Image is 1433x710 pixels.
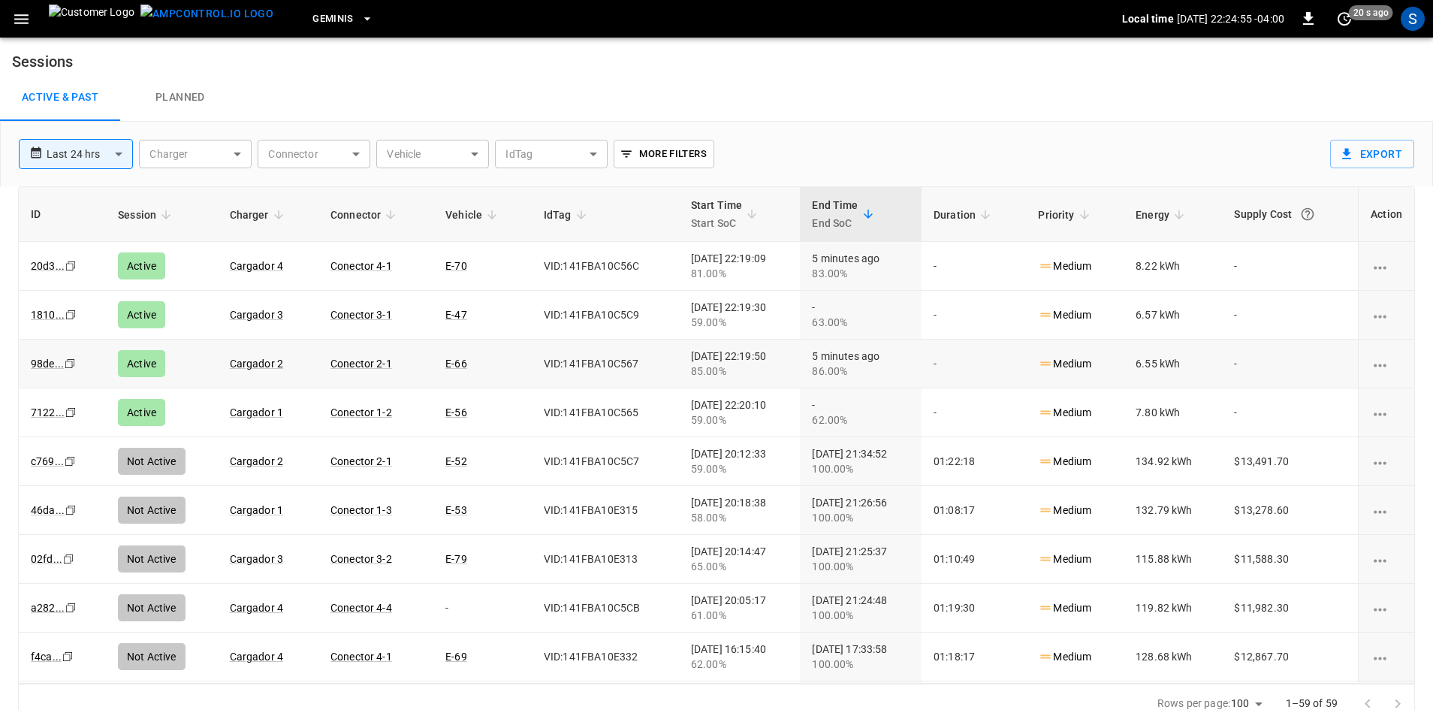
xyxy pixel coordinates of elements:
button: Geminis [306,5,379,34]
span: Energy [1136,206,1189,224]
div: 81.00% [691,266,789,281]
a: Cargador 4 [230,260,284,272]
div: [DATE] 22:19:50 [691,349,789,379]
a: E-69 [445,651,467,663]
div: [DATE] 17:33:58 [812,642,910,672]
div: charging session options [1371,649,1402,664]
td: - [1222,291,1358,340]
div: copy [63,453,78,470]
p: End SoC [812,214,858,232]
span: Duration [934,206,995,224]
div: - [812,397,910,428]
a: Conector 4-4 [330,602,392,614]
div: copy [64,600,79,616]
a: 46da... [31,504,65,516]
td: $11,588.30 [1222,535,1358,584]
div: Not Active [118,448,186,475]
div: Active [118,350,165,377]
div: copy [64,258,79,274]
p: Start SoC [691,214,743,232]
button: set refresh interval [1332,7,1356,31]
div: Not Active [118,594,186,621]
td: - [433,584,532,633]
a: 7122... [31,406,65,418]
td: - [1222,388,1358,437]
span: Vehicle [445,206,502,224]
div: copy [63,355,78,372]
td: 6.57 kWh [1124,291,1222,340]
td: VID:141FBA10C5CB [532,584,679,633]
span: Priority [1038,206,1094,224]
div: - [812,300,910,330]
div: [DATE] 16:15:40 [691,642,789,672]
div: Last 24 hrs [47,140,133,168]
td: 115.88 kWh [1124,535,1222,584]
td: VID:141FBA10E315 [532,486,679,535]
a: Cargador 2 [230,358,284,370]
td: 6.55 kWh [1124,340,1222,388]
div: 100.00% [812,608,910,623]
a: 20d3... [31,260,65,272]
td: 01:19:30 [922,584,1027,633]
td: 132.79 kWh [1124,486,1222,535]
a: Conector 4-1 [330,651,392,663]
a: Cargador 4 [230,651,284,663]
div: charging session options [1371,503,1402,518]
td: 01:18:17 [922,633,1027,681]
td: 01:22:18 [922,437,1027,486]
a: Cargador 3 [230,309,284,321]
p: Medium [1038,503,1091,518]
th: ID [19,187,106,242]
a: Cargador 3 [230,553,284,565]
button: More Filters [614,140,713,168]
a: Cargador 2 [230,455,284,467]
div: 59.00% [691,461,789,476]
a: a282... [31,602,65,614]
div: Active [118,399,165,426]
img: ampcontrol.io logo [140,5,273,23]
div: Not Active [118,643,186,670]
div: charging session options [1371,454,1402,469]
span: Geminis [312,11,354,28]
div: [DATE] 22:19:30 [691,300,789,330]
td: - [1222,242,1358,291]
td: VID:141FBA10C567 [532,340,679,388]
div: [DATE] 21:26:56 [812,495,910,525]
div: 85.00% [691,364,789,379]
a: Conector 2-1 [330,358,392,370]
p: Medium [1038,649,1091,665]
td: VID:141FBA10E332 [532,633,679,681]
div: Not Active [118,497,186,524]
span: Start TimeStart SoC [691,196,762,232]
div: copy [62,551,77,567]
div: charging session options [1371,356,1402,371]
td: - [922,340,1027,388]
td: - [922,388,1027,437]
a: 98de... [31,358,64,370]
div: copy [61,648,76,665]
div: 86.00% [812,364,910,379]
div: profile-icon [1401,7,1425,31]
div: [DATE] 22:20:10 [691,397,789,428]
button: The cost of your charging session based on your supply rates [1294,201,1321,228]
div: Active [118,252,165,279]
th: Action [1358,187,1414,242]
td: 128.68 kWh [1124,633,1222,681]
div: charging session options [1371,600,1402,615]
a: Conector 3-2 [330,553,392,565]
a: E-79 [445,553,467,565]
span: Charger [230,206,288,224]
p: Medium [1038,551,1091,567]
td: VID:141FBA10C56C [532,242,679,291]
button: Export [1330,140,1414,168]
div: Start Time [691,196,743,232]
div: 58.00% [691,510,789,525]
a: E-70 [445,260,467,272]
p: Local time [1122,11,1174,26]
div: 61.00% [691,608,789,623]
a: Cargador 1 [230,406,284,418]
div: [DATE] 20:18:38 [691,495,789,525]
a: Cargador 1 [230,504,284,516]
div: 83.00% [812,266,910,281]
a: E-66 [445,358,467,370]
